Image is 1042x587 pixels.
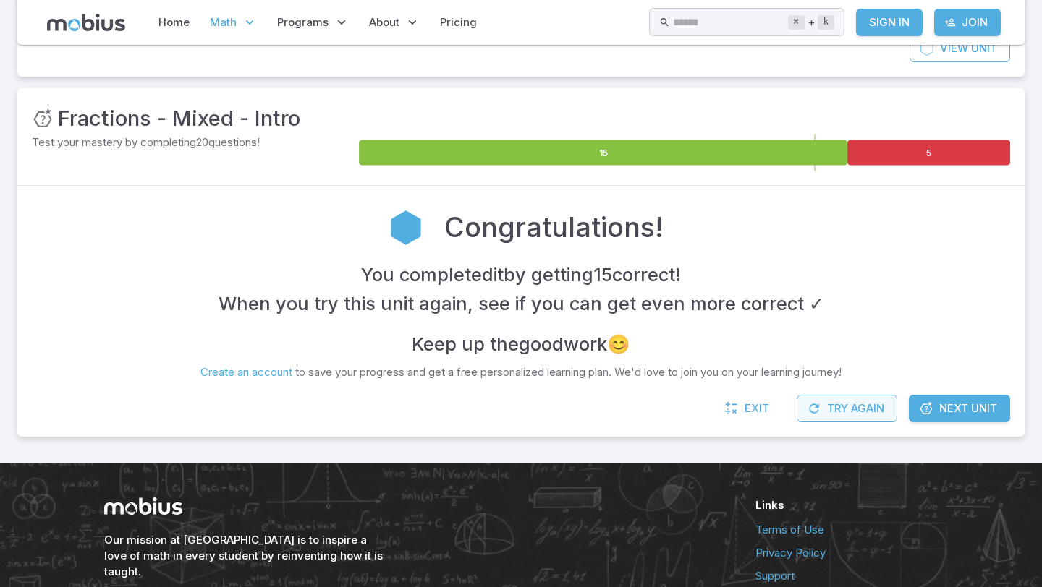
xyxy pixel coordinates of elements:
a: Support [755,568,938,584]
h6: Our mission at [GEOGRAPHIC_DATA] is to inspire a love of math in every student by reinventing how... [104,532,386,580]
span: Next Unit [939,400,997,416]
a: Next Unit [909,395,1010,422]
a: Create an account [200,365,292,379]
span: Exit [745,400,769,416]
span: Math [210,14,237,30]
span: About [369,14,399,30]
a: Join [934,9,1001,36]
div: + [788,14,834,31]
h4: You completed it by getting 15 correct ! [361,260,681,289]
a: Pricing [436,6,481,39]
a: Terms of Use [755,522,938,538]
kbd: k [818,15,834,30]
h2: Congratulations! [444,207,664,248]
span: Unit [971,40,997,56]
h6: Links [755,497,938,513]
h4: Keep up the good work 😊 [412,330,630,359]
span: Programs [277,14,329,30]
a: Home [154,6,194,39]
p: Test your mastery by completing 20 questions! [32,134,356,150]
h4: When you try this unit again, see if you can get even more correct ✓ [219,289,824,318]
a: ViewUnit [910,35,1010,62]
a: Sign In [856,9,923,36]
kbd: ⌘ [788,15,805,30]
a: Exit [717,395,779,422]
a: Privacy Policy [755,545,938,561]
button: Try Again [797,395,897,422]
p: to save your progress and get a free personalized learning plan. We'd love to join you on your le... [200,364,842,380]
h3: Fractions - Mixed - Intro [58,103,300,134]
span: View [940,40,968,56]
